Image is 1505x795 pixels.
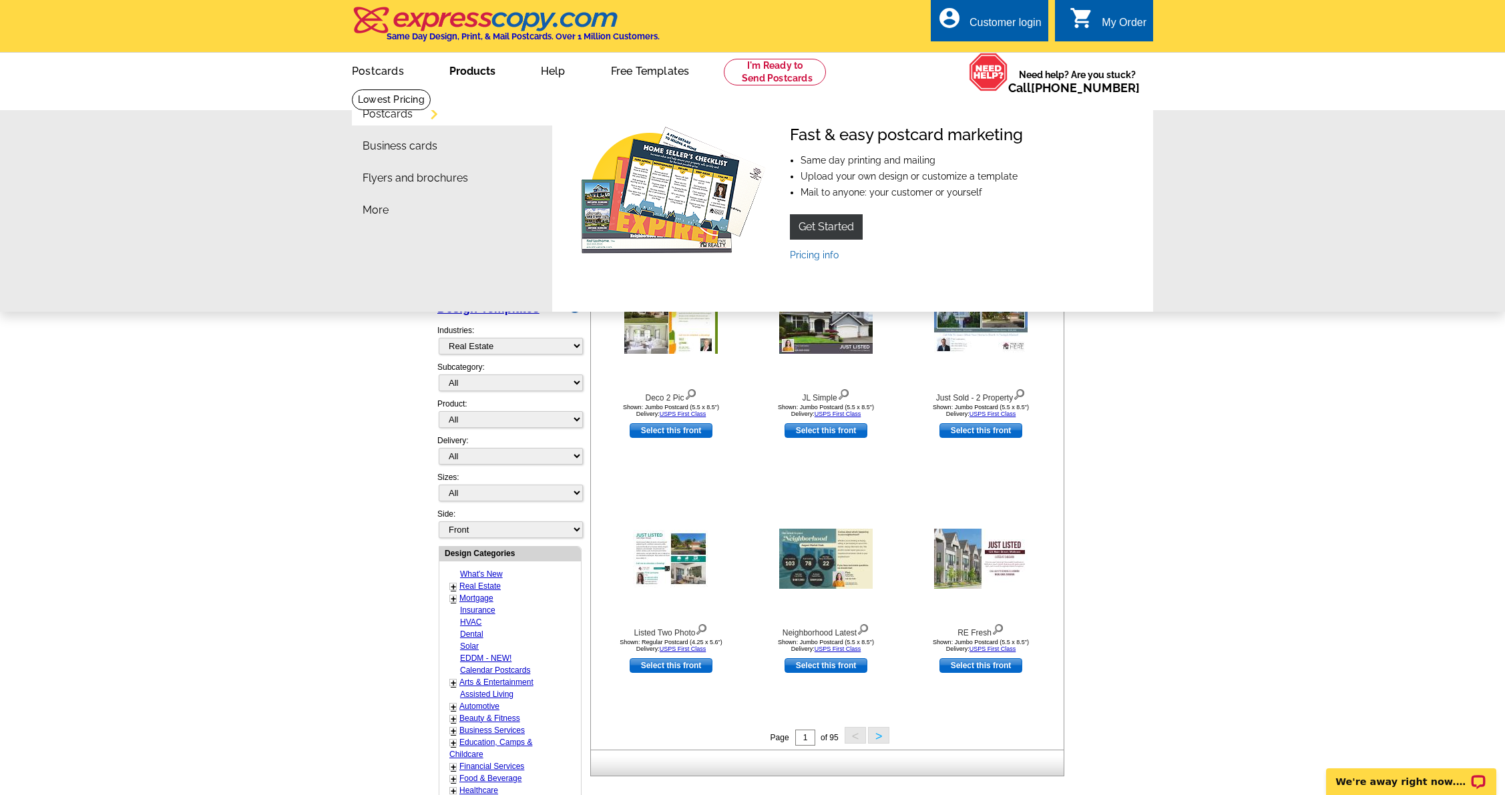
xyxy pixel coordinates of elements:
[451,726,456,736] a: +
[970,411,1016,417] a: USPS First Class
[771,733,789,742] span: Page
[460,653,511,663] a: EDDM - NEW!
[459,593,493,603] a: Mortgage
[857,621,869,635] img: view design details
[1008,68,1146,95] span: Need help? Are you stuck?
[779,529,873,589] img: Neighborhood Latest
[934,529,1028,589] img: RE Fresh
[752,386,899,404] div: JL Simple
[459,774,521,783] a: Food & Beverage
[633,530,709,587] img: Listed Two Photo
[449,738,532,759] a: Education, Camps & Childcare
[459,726,525,735] a: Business Services
[1008,81,1140,95] span: Call
[970,645,1016,652] a: USPS First Class
[459,714,520,723] a: Beauty & Fitness
[969,53,1008,91] img: help
[459,678,533,687] a: Arts & Entertainment
[868,727,889,744] button: >
[939,423,1022,438] a: use this design
[821,733,839,742] span: of 95
[660,411,706,417] a: USPS First Class
[437,318,582,361] div: Industries:
[1031,81,1140,95] a: [PHONE_NUMBER]
[428,54,517,85] a: Products
[684,386,697,401] img: view design details
[451,581,456,592] a: +
[752,621,899,639] div: Neighborhood Latest
[363,173,468,184] a: Flyers and brochures
[451,762,456,772] a: +
[451,774,456,784] a: +
[937,6,961,30] i: account_circle
[590,54,711,85] a: Free Templates
[695,621,708,635] img: view design details
[1317,753,1505,795] iframe: LiveChat chat widget
[519,54,587,85] a: Help
[437,361,582,398] div: Subcategory:
[785,423,867,438] a: use this design
[460,617,481,627] a: HVAC
[790,125,1023,145] h4: Fast & easy postcard marketing
[801,172,1023,181] li: Upload your own design or customize a template
[660,645,706,652] a: USPS First Class
[752,404,899,417] div: Shown: Jumbo Postcard (5.5 x 8.5") Delivery:
[779,294,873,354] img: JL Simple
[576,125,769,259] img: Fast & easy postcard marketing
[451,593,456,604] a: +
[331,54,425,85] a: Postcards
[451,714,456,724] a: +
[437,435,582,471] div: Delivery:
[459,762,524,771] a: Financial Services
[801,156,1023,165] li: Same day printing and mailing
[1013,386,1026,401] img: view design details
[437,302,540,315] a: Design Templates
[363,205,389,216] a: More
[363,109,413,119] a: Postcards
[437,471,582,508] div: Sizes:
[352,16,660,41] a: Same Day Design, Print, & Mail Postcards. Over 1 Million Customers.
[460,605,495,615] a: Insurance
[907,621,1054,639] div: RE Fresh
[815,645,861,652] a: USPS First Class
[790,214,863,240] a: Get Started
[907,386,1054,404] div: Just Sold - 2 Property
[598,386,744,404] div: Deco 2 Pic
[439,547,581,559] div: Design Categories
[451,678,456,688] a: +
[437,398,582,435] div: Product:
[1070,6,1094,30] i: shopping_cart
[934,294,1028,354] img: Just Sold - 2 Property
[907,404,1054,417] div: Shown: Jumbo Postcard (5.5 x 8.5") Delivery:
[363,141,437,152] a: Business cards
[460,641,479,651] a: Solar
[992,621,1004,635] img: view design details
[1102,17,1146,35] div: My Order
[845,727,866,744] button: <
[459,786,498,795] a: Healthcare
[598,621,744,639] div: Listed Two Photo
[630,423,712,438] a: use this design
[937,15,1042,31] a: account_circle Customer login
[460,690,513,699] a: Assisted Living
[459,702,499,711] a: Automotive
[460,629,483,639] a: Dental
[801,188,1023,197] li: Mail to anyone: your customer or yourself
[752,639,899,652] div: Shown: Jumbo Postcard (5.5 x 8.5") Delivery:
[460,569,503,579] a: What's New
[630,658,712,673] a: use this design
[785,658,867,673] a: use this design
[451,738,456,748] a: +
[907,639,1054,652] div: Shown: Jumbo Postcard (5.5 x 8.5") Delivery:
[624,294,718,354] img: Deco 2 Pic
[790,250,839,260] a: Pricing info
[939,658,1022,673] a: use this design
[387,31,660,41] h4: Same Day Design, Print, & Mail Postcards. Over 1 Million Customers.
[460,666,530,675] a: Calendar Postcards
[815,411,861,417] a: USPS First Class
[1070,15,1146,31] a: shopping_cart My Order
[598,404,744,417] div: Shown: Jumbo Postcard (5.5 x 8.5") Delivery:
[451,702,456,712] a: +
